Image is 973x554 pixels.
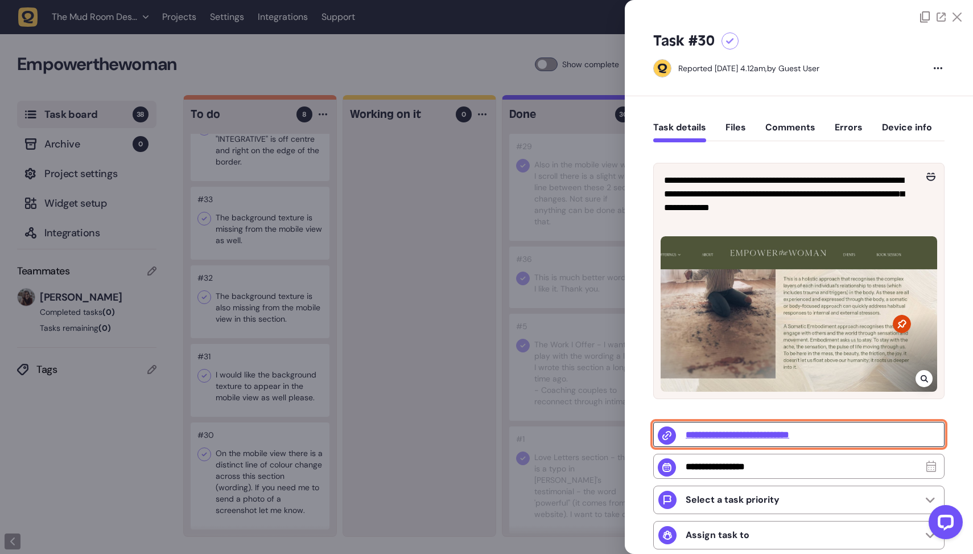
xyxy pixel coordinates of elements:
[653,122,706,142] button: Task details
[654,60,671,77] img: Guest User
[765,122,815,142] button: Comments
[678,63,767,73] div: Reported [DATE] 4.12am,
[686,494,780,506] p: Select a task priority
[835,122,863,142] button: Errors
[653,32,715,50] h5: Task #30
[678,63,819,74] div: by Guest User
[882,122,932,142] button: Device info
[920,500,967,548] iframe: LiveChat chat widget
[686,530,749,541] p: Assign task to
[725,122,746,142] button: Files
